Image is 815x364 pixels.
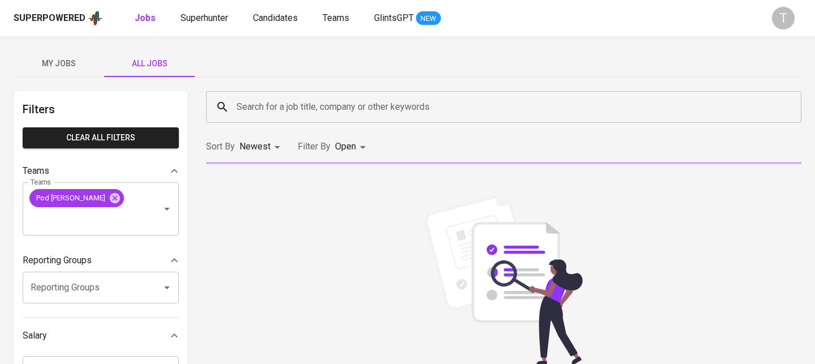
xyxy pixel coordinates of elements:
div: Pod [PERSON_NAME] [29,189,124,207]
b: Jobs [135,12,156,23]
div: T [772,7,795,29]
p: Newest [239,140,271,153]
a: Jobs [135,11,158,25]
a: Teams [323,11,351,25]
span: Open [335,141,356,152]
p: Filter By [298,140,331,153]
span: All Jobs [111,57,188,71]
p: Teams [23,164,49,178]
p: Salary [23,329,47,342]
a: Superpoweredapp logo [14,10,103,27]
h6: Filters [23,100,179,118]
a: Candidates [253,11,300,25]
span: Superhunter [181,12,228,23]
span: My Jobs [20,57,97,71]
a: GlintsGPT NEW [374,11,441,25]
button: Open [159,280,175,296]
button: Open [159,201,175,217]
span: Teams [323,12,349,23]
div: Salary [23,324,179,347]
div: Superpowered [14,12,85,25]
span: GlintsGPT [374,12,414,23]
a: Superhunter [181,11,230,25]
span: Candidates [253,12,298,23]
p: Sort By [206,140,235,153]
span: Pod [PERSON_NAME] [29,192,112,203]
span: NEW [416,13,441,24]
div: Newest [239,136,284,157]
button: Clear All filters [23,127,179,148]
span: Clear All filters [32,131,170,145]
div: Open [335,136,370,157]
p: Reporting Groups [23,254,92,267]
div: Reporting Groups [23,249,179,272]
img: app logo [88,10,103,27]
div: Teams [23,160,179,182]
